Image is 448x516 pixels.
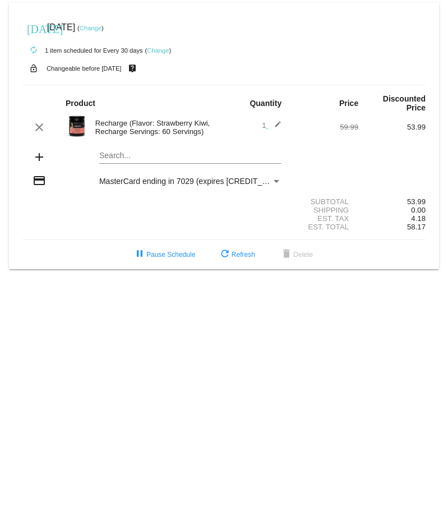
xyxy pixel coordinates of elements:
strong: Discounted Price [383,94,426,112]
mat-icon: delete [280,248,293,261]
span: 1 [262,121,281,130]
strong: Product [66,99,95,108]
mat-icon: [DATE] [27,21,40,35]
mat-icon: pause [133,248,146,261]
button: Delete [271,245,322,265]
small: ( ) [77,25,104,31]
a: Change [147,47,169,54]
div: Recharge (Flavor: Strawberry Kiwi, Recharge Servings: 60 Servings) [90,119,224,136]
span: 4.18 [411,214,426,223]
span: Delete [280,251,313,259]
div: Est. Total [291,223,358,231]
div: 53.99 [358,197,426,206]
mat-select: Payment Method [99,177,281,186]
mat-icon: clear [33,121,46,134]
img: Recharge-60S-bottle-Image-Carousel-Strw-Kiwi.png [66,115,88,137]
mat-icon: edit [268,121,281,134]
span: Refresh [218,251,255,259]
mat-icon: autorenew [27,44,40,57]
mat-icon: refresh [218,248,232,261]
mat-icon: credit_card [33,174,46,187]
span: MasterCard ending in 7029 (expires [CREDIT_CARD_DATA]) [99,177,313,186]
mat-icon: lock_open [27,61,40,76]
small: Changeable before [DATE] [47,65,122,72]
mat-icon: add [33,150,46,164]
small: 1 item scheduled for Every 30 days [22,47,143,54]
a: Change [80,25,101,31]
strong: Quantity [250,99,281,108]
strong: Price [339,99,358,108]
mat-icon: live_help [126,61,139,76]
span: 0.00 [411,206,426,214]
small: ( ) [145,47,172,54]
span: Pause Schedule [133,251,195,259]
div: 53.99 [358,123,426,131]
button: Refresh [209,245,264,265]
div: Shipping [291,206,358,214]
div: 59.99 [291,123,358,131]
div: Est. Tax [291,214,358,223]
div: Subtotal [291,197,358,206]
button: Pause Schedule [124,245,204,265]
span: 58.17 [407,223,426,231]
input: Search... [99,151,281,160]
